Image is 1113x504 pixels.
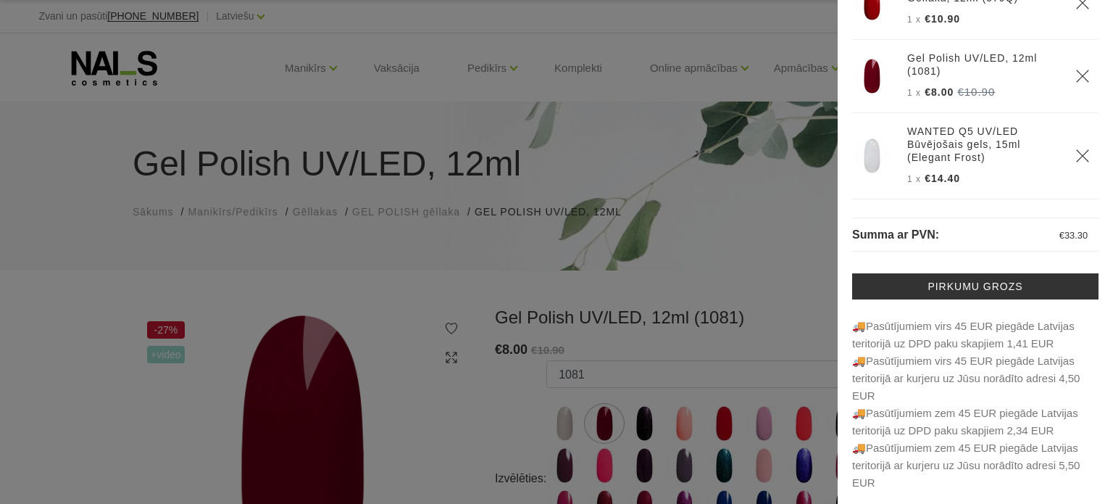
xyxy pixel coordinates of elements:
span: €14.40 [925,173,960,184]
p: 🚚Pasūtījumiem virs 45 EUR piegāde Latvijas teritorijā uz DPD paku skapjiem 1,41 EUR 🚚Pasūtī... [852,318,1099,492]
span: 1 x [907,174,921,184]
span: € [1059,230,1064,241]
a: Delete [1075,149,1090,163]
span: 1 x [907,88,921,98]
a: Delete [1075,69,1090,83]
span: €8.00 [925,86,954,98]
span: €10.90 [925,13,960,25]
span: 1 x [907,15,921,25]
span: 33.30 [1064,230,1088,241]
s: €10.90 [957,86,995,98]
a: Pirkumu grozs [852,273,1099,299]
a: Gel Polish UV/LED, 12ml (1081) [907,51,1058,78]
span: Summa ar PVN: [852,228,939,241]
a: WANTED Q5 UV/LED Būvējošais gels, 15ml (Elegant Frost) [907,125,1058,164]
